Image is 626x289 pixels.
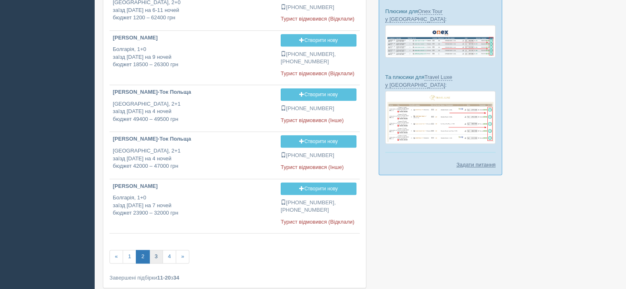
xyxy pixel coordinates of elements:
[149,250,163,264] a: 3
[385,73,496,89] p: Та плюсики для :
[176,250,189,264] a: »
[281,152,356,160] p: [PHONE_NUMBER]
[281,4,356,12] p: [PHONE_NUMBER]
[281,199,356,214] p: [PHONE_NUMBER], [PHONE_NUMBER]
[281,135,356,148] a: Створити нову
[109,85,277,127] a: [PERSON_NAME]-Ток Польща [GEOGRAPHIC_DATA], 2+1заїзд [DATE] на 4 ночейбюджет 49400 – 49500 грн
[113,46,274,69] p: Болгарія, 1+0 заїзд [DATE] на 9 ночей бюджет 18500 – 26300 грн
[113,100,274,123] p: [GEOGRAPHIC_DATA], 2+1 заїзд [DATE] на 4 ночей бюджет 49400 – 49500 грн
[113,147,274,170] p: [GEOGRAPHIC_DATA], 2+1 заїзд [DATE] на 4 ночей бюджет 42000 – 47000 грн
[109,250,123,264] a: «
[385,8,445,23] a: Onex Tour у [GEOGRAPHIC_DATA]
[281,183,356,195] a: Створити нову
[281,117,356,125] p: Турист відмовився (Інше)
[385,7,496,23] p: Плюсики для :
[113,34,274,42] p: [PERSON_NAME]
[385,91,496,144] img: travel-luxe-%D0%BF%D0%BE%D0%B4%D0%B1%D0%BE%D1%80%D0%BA%D0%B0-%D1%81%D1%80%D0%BC-%D0%B4%D0%BB%D1%8...
[281,164,356,171] p: Турист відмовився (Інше)
[113,194,274,217] p: Болгарія, 1+0 заїзд [DATE] на 7 ночей бюджет 23900 – 32000 грн
[123,250,136,264] a: 1
[281,51,356,66] p: [PHONE_NUMBER], [PHONE_NUMBER]
[173,275,179,281] b: 34
[163,250,176,264] a: 4
[109,132,277,173] a: [PERSON_NAME]-Ток Польща [GEOGRAPHIC_DATA], 2+1заїзд [DATE] на 4 ночейбюджет 42000 – 47000 грн
[281,34,356,46] a: Створити нову
[113,88,274,96] p: [PERSON_NAME]-Ток Польща
[281,15,356,23] p: Турист відмовився (Відклали)
[281,70,356,78] p: Турист відмовився (Відклали)
[109,274,360,282] div: Завершені підбірки з
[109,179,277,221] a: [PERSON_NAME] Болгарія, 1+0заїзд [DATE] на 7 ночейбюджет 23900 – 32000 грн
[281,105,356,113] p: [PHONE_NUMBER]
[113,135,274,143] p: [PERSON_NAME]-Ток Польща
[109,31,277,72] a: [PERSON_NAME] Болгарія, 1+0заїзд [DATE] на 9 ночейбюджет 18500 – 26300 грн
[136,250,149,264] a: 2
[157,275,171,281] b: 11-20
[456,161,496,169] a: Задати питання
[281,218,356,226] p: Турист відмовився (Відклали)
[113,183,274,190] p: [PERSON_NAME]
[385,25,496,58] img: onex-tour-proposal-crm-for-travel-agency.png
[281,88,356,101] a: Створити нову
